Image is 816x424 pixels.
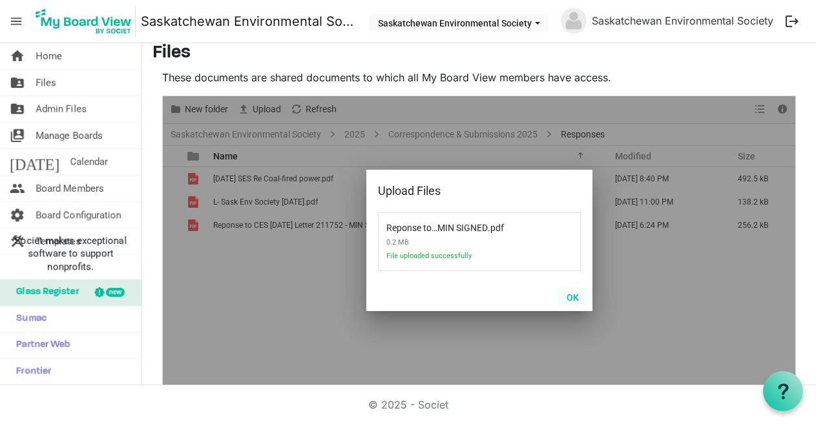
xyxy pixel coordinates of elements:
[10,279,79,305] span: Glass Register
[587,8,779,34] a: Saskatchewan Environmental Society
[386,215,488,233] span: Reponse to CES June 2025 Letter 211752 - MIN SIGNED.pdf
[10,176,25,201] span: people
[10,149,59,175] span: [DATE]
[378,181,540,201] div: Upload Files
[141,8,357,34] a: Saskatchewan Environmental Society
[6,234,136,273] span: Societ makes exceptional software to support nonprofits.
[370,14,549,32] button: Saskatchewan Environmental Society dropdownbutton
[10,70,25,96] span: folder_shared
[10,43,25,69] span: home
[10,359,51,385] span: Frontier
[36,123,103,148] span: Manage Boards
[10,202,25,228] span: settings
[162,70,796,85] p: These documents are shared documents to which all My Board View members have access.
[4,9,28,34] span: menu
[368,398,448,411] a: © 2025 - Societ
[152,43,806,65] h3: Files
[36,202,121,228] span: Board Configuration
[32,5,141,37] a: My Board View Logo
[10,332,70,358] span: Partner Web
[36,43,62,69] span: Home
[36,70,56,96] span: Files
[386,252,522,268] span: File uploaded successfully
[36,96,87,122] span: Admin Files
[70,149,108,175] span: Calendar
[10,96,25,122] span: folder_shared
[386,233,522,252] span: 0.2 MB
[106,288,125,297] div: new
[36,176,104,201] span: Board Members
[561,8,587,34] img: no-profile-picture.svg
[10,123,25,148] span: switch_account
[32,5,136,37] img: My Board View Logo
[779,8,806,35] button: logout
[10,306,47,332] span: Sumac
[558,288,587,306] button: OK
